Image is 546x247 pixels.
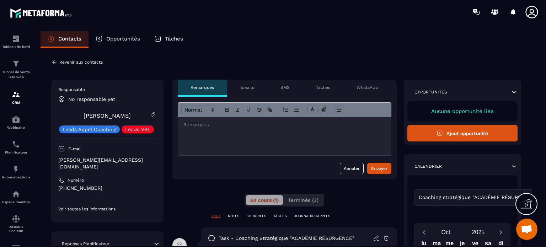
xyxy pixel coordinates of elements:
p: Réponses Planificateur [62,241,109,247]
button: Envoyer [367,163,391,174]
button: Open months overlay [431,226,462,238]
p: Emails [240,85,254,90]
p: JOURNAUX D'APPELS [294,214,330,219]
a: automationsautomationsWebinaire [2,110,30,135]
p: [PHONE_NUMBER] [58,185,156,192]
a: formationformationCRM [2,85,30,110]
p: E-mail [68,146,82,152]
button: Ajout opportunité [407,125,518,141]
button: En cours (1) [246,195,283,205]
p: Tableau de bord [2,45,30,49]
img: formation [12,34,20,43]
p: Leads Appel Coaching [63,127,116,132]
p: Automatisations [2,175,30,179]
img: automations [12,190,20,198]
a: Tâches [147,31,190,48]
p: Espace membre [2,200,30,204]
p: WhatsApp [357,85,378,90]
img: formation [12,90,20,99]
p: TOUT [212,214,221,219]
div: Envoyer [371,165,387,172]
img: social-network [12,215,20,223]
button: Annuler [340,163,364,174]
button: Open years overlay [462,226,494,238]
img: automations [12,165,20,173]
p: Revenir aux contacts [59,60,103,65]
p: CRM [2,101,30,104]
p: Responsable [58,87,156,92]
p: Leads VSL [125,127,150,132]
p: [PERSON_NAME][EMAIL_ADDRESS][DOMAIN_NAME] [58,157,156,170]
a: Contacts [41,31,89,48]
img: scheduler [12,140,20,149]
p: TÂCHES [273,214,287,219]
span: Terminés (3) [288,197,318,203]
img: formation [12,59,20,68]
p: Webinaire [2,125,30,129]
a: automationsautomationsAutomatisations [2,160,30,184]
p: Planificateur [2,150,30,154]
p: COURRIELS [246,214,266,219]
p: Tunnel de vente Site web [2,70,30,80]
img: logo [10,6,74,20]
p: Tâches [165,36,183,42]
p: Tâches [316,85,330,90]
a: formationformationTableau de bord [2,29,30,54]
p: No responsable yet [68,96,115,102]
p: Opportunités [106,36,140,42]
p: Remarques [191,85,214,90]
img: automations [12,115,20,124]
p: Contacts [58,36,81,42]
button: Previous month [418,227,431,237]
p: Opportunités [414,89,447,95]
a: [PERSON_NAME] [84,112,131,119]
p: NOTES [228,214,239,219]
a: formationformationTunnel de vente Site web [2,54,30,85]
p: task - Coaching stratégique "ACADÉMIE RÉSURGENCE" [219,235,354,242]
span: En cours (1) [250,197,279,203]
p: Réseaux Sociaux [2,225,30,233]
a: Opportunités [89,31,147,48]
a: automationsautomationsEspace membre [2,184,30,209]
p: SMS [280,85,290,90]
div: Ouvrir le chat [516,219,537,240]
a: social-networksocial-networkRéseaux Sociaux [2,209,30,238]
p: Numéro [68,177,84,183]
button: Next month [494,227,507,237]
span: Coaching stratégique "ACADÉMIE RÉSURGENCE" [417,194,539,202]
button: Terminés (3) [284,195,323,205]
a: schedulerschedulerPlanificateur [2,135,30,160]
p: Calendrier [414,163,442,169]
p: Voir toutes les informations [58,206,156,212]
p: Aucune opportunité liée [414,108,511,114]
